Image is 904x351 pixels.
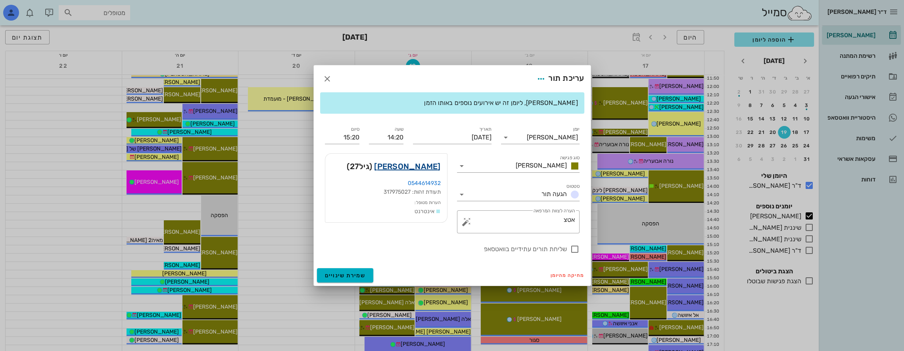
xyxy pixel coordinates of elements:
[350,162,359,171] span: 27
[516,162,567,169] span: [PERSON_NAME]
[566,183,580,189] label: סטטוס
[547,270,587,281] button: מחיקה מהיומן
[351,126,359,132] label: סיום
[457,188,580,201] div: סטטוסהגעה תור
[332,188,441,196] div: תעודת זהות: 317975027
[534,72,584,86] div: עריכת תור
[317,268,374,282] button: שמירת שינויים
[347,160,372,173] span: (גיל )
[541,190,567,198] span: הגעה תור
[415,208,434,215] span: אינטרנט
[394,126,403,132] label: שעה
[424,99,578,107] span: [PERSON_NAME], ליומן זה יש אירועים נוספים באותו הזמן
[573,126,580,132] label: יומן
[551,273,584,278] span: מחיקה מהיומן
[374,160,440,173] a: [PERSON_NAME]
[415,200,440,205] small: הערות מטופל:
[533,208,574,214] label: הערה לצוות המרפאה
[325,245,567,253] label: שליחת תורים עתידיים בוואטסאפ
[325,272,366,279] span: שמירת שינויים
[479,126,491,132] label: תאריך
[527,134,578,141] div: [PERSON_NAME]
[457,160,580,172] div: סוג פגישה[PERSON_NAME]
[408,180,441,187] a: 0544614932
[501,131,580,144] div: יומן[PERSON_NAME]
[560,155,580,161] label: סוג פגישה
